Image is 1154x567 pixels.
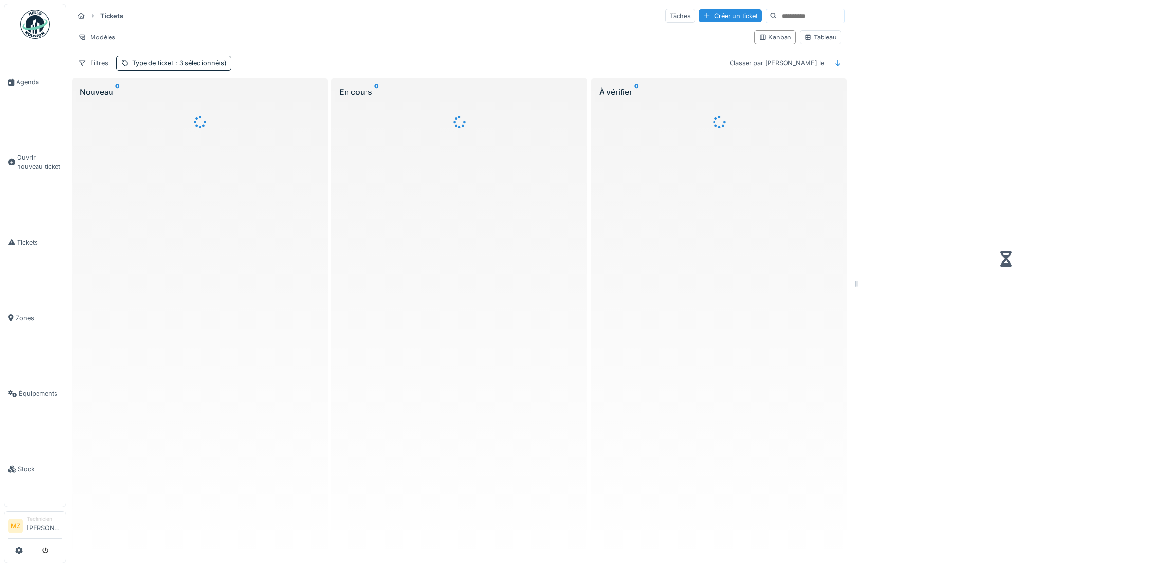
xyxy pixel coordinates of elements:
[4,44,66,120] a: Agenda
[4,356,66,431] a: Équipements
[374,86,379,98] sup: 0
[115,86,120,98] sup: 0
[16,77,62,87] span: Agenda
[96,11,127,20] strong: Tickets
[27,515,62,523] div: Technicien
[173,59,227,67] span: : 3 sélectionné(s)
[17,153,62,171] span: Ouvrir nouveau ticket
[699,9,762,22] div: Créer un ticket
[19,389,62,398] span: Équipements
[599,86,839,98] div: À vérifier
[27,515,62,536] li: [PERSON_NAME]
[8,515,62,539] a: MZ Technicien[PERSON_NAME]
[4,280,66,356] a: Zones
[725,56,828,70] div: Classer par [PERSON_NAME] le
[665,9,695,23] div: Tâches
[18,464,62,474] span: Stock
[8,519,23,533] li: MZ
[74,30,120,44] div: Modèles
[4,205,66,280] a: Tickets
[17,238,62,247] span: Tickets
[80,86,320,98] div: Nouveau
[759,33,791,42] div: Kanban
[74,56,112,70] div: Filtres
[339,86,579,98] div: En cours
[804,33,837,42] div: Tableau
[132,58,227,68] div: Type de ticket
[20,10,50,39] img: Badge_color-CXgf-gQk.svg
[16,313,62,323] span: Zones
[4,120,66,204] a: Ouvrir nouveau ticket
[634,86,639,98] sup: 0
[4,431,66,507] a: Stock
